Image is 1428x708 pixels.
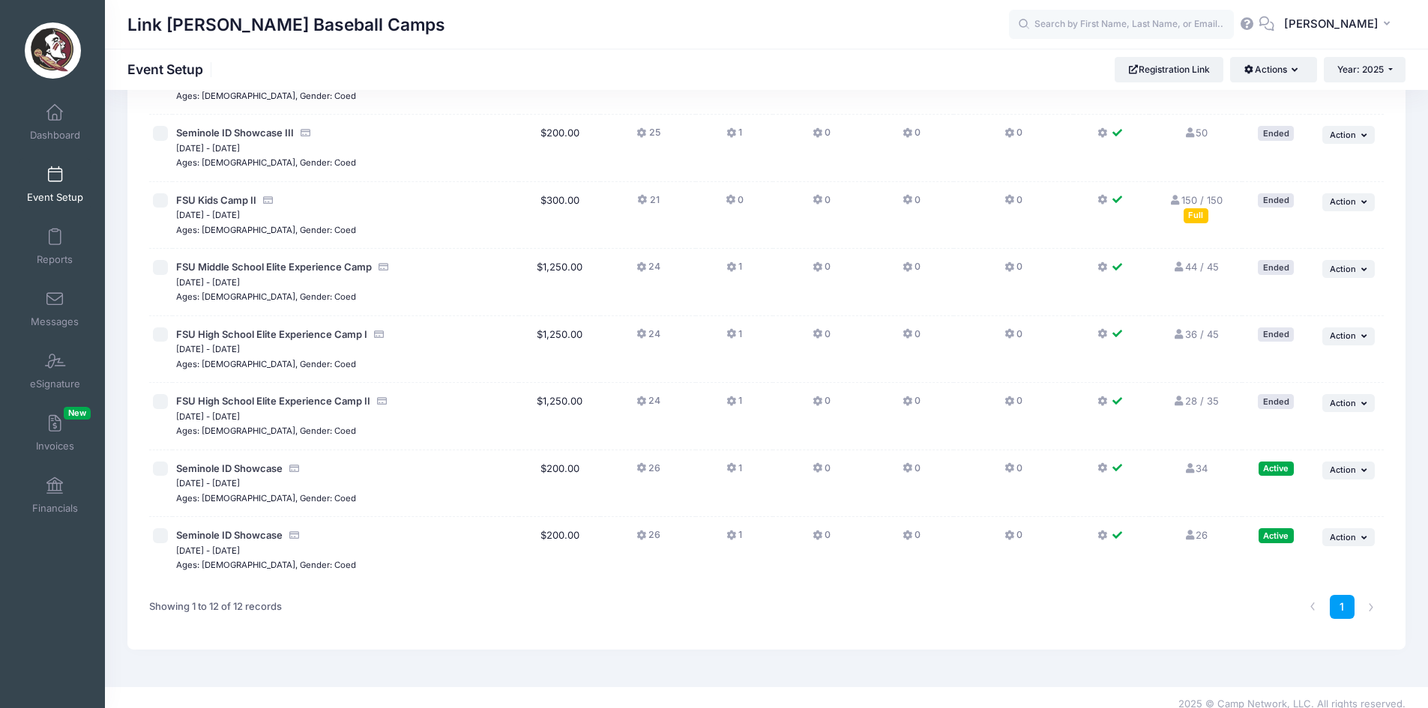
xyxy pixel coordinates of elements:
[1259,528,1294,542] div: Active
[1172,395,1218,407] a: 28 / 35
[176,478,240,488] small: [DATE] - [DATE]
[19,407,91,459] a: InvoicesNew
[176,157,356,168] small: Ages: [DEMOGRAPHIC_DATA], Gender: Coed
[1330,465,1356,475] span: Action
[1330,264,1356,274] span: Action
[1184,208,1208,223] div: Full
[176,225,356,235] small: Ages: [DEMOGRAPHIC_DATA], Gender: Coed
[1004,193,1022,215] button: 0
[1169,194,1222,221] a: 150 / 150 Full
[377,262,389,272] i: Accepting Credit Card Payments
[1258,260,1294,274] div: Ended
[176,545,240,556] small: [DATE] - [DATE]
[636,327,660,349] button: 24
[176,411,240,422] small: [DATE] - [DATE]
[903,394,921,416] button: 0
[376,396,388,406] i: Accepting Credit Card Payments
[726,260,742,282] button: 1
[27,191,83,204] span: Event Setup
[1322,327,1375,345] button: Action
[1004,126,1022,148] button: 0
[1337,64,1384,75] span: Year: 2025
[176,328,367,340] span: FSU High School Elite Experience Camp I
[288,464,300,473] i: Accepting Credit Card Payments
[1284,16,1379,32] span: [PERSON_NAME]
[519,115,600,182] td: $200.00
[373,330,385,339] i: Accepting Credit Card Payments
[636,394,660,416] button: 24
[176,462,283,474] span: Seminole ID Showcase
[1322,126,1375,144] button: Action
[37,253,73,266] span: Reports
[813,260,831,282] button: 0
[64,407,91,420] span: New
[903,327,921,349] button: 0
[19,158,91,211] a: Event Setup
[636,462,660,483] button: 26
[288,530,300,540] i: Accepting Credit Card Payments
[1258,193,1294,208] div: Ended
[636,126,660,148] button: 25
[19,345,91,397] a: eSignature
[19,220,91,273] a: Reports
[813,193,831,215] button: 0
[262,196,274,205] i: Accepting Credit Card Payments
[31,315,79,328] span: Messages
[1004,260,1022,282] button: 0
[1330,532,1356,542] span: Action
[1330,330,1356,341] span: Action
[176,91,356,101] small: Ages: [DEMOGRAPHIC_DATA], Gender: Coed
[1004,528,1022,550] button: 0
[1230,57,1316,82] button: Actions
[519,383,600,450] td: $1,250.00
[36,440,74,453] span: Invoices
[176,210,240,220] small: [DATE] - [DATE]
[176,277,240,288] small: [DATE] - [DATE]
[176,529,283,541] span: Seminole ID Showcase
[636,260,660,282] button: 24
[1330,398,1356,408] span: Action
[1004,462,1022,483] button: 0
[519,316,600,384] td: $1,250.00
[1184,127,1208,139] a: 50
[726,394,742,416] button: 1
[299,128,311,138] i: Accepting Credit Card Payments
[1330,130,1356,140] span: Action
[903,193,921,215] button: 0
[519,517,600,584] td: $200.00
[637,193,659,215] button: 21
[1330,196,1356,207] span: Action
[176,291,356,302] small: Ages: [DEMOGRAPHIC_DATA], Gender: Coed
[176,143,240,154] small: [DATE] - [DATE]
[519,249,600,316] td: $1,250.00
[1115,57,1223,82] a: Registration Link
[1184,529,1208,541] a: 26
[1259,462,1294,476] div: Active
[149,590,282,624] div: Showing 1 to 12 of 12 records
[519,450,600,518] td: $200.00
[1322,260,1375,278] button: Action
[726,528,742,550] button: 1
[903,462,921,483] button: 0
[1322,394,1375,412] button: Action
[726,193,744,215] button: 0
[176,344,240,354] small: [DATE] - [DATE]
[1004,327,1022,349] button: 0
[519,182,600,249] td: $300.00
[1009,10,1234,40] input: Search by First Name, Last Name, or Email...
[726,126,742,148] button: 1
[19,96,91,148] a: Dashboard
[176,359,356,369] small: Ages: [DEMOGRAPHIC_DATA], Gender: Coed
[726,327,742,349] button: 1
[1258,126,1294,140] div: Ended
[1172,261,1218,273] a: 44 / 45
[127,7,445,42] h1: Link [PERSON_NAME] Baseball Camps
[176,194,256,206] span: FSU Kids Camp II
[813,462,831,483] button: 0
[903,260,921,282] button: 0
[176,395,370,407] span: FSU High School Elite Experience Camp II
[1322,193,1375,211] button: Action
[176,127,294,139] span: Seminole ID Showcase III
[127,61,216,77] h1: Event Setup
[25,22,81,79] img: Link Jarrett Baseball Camps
